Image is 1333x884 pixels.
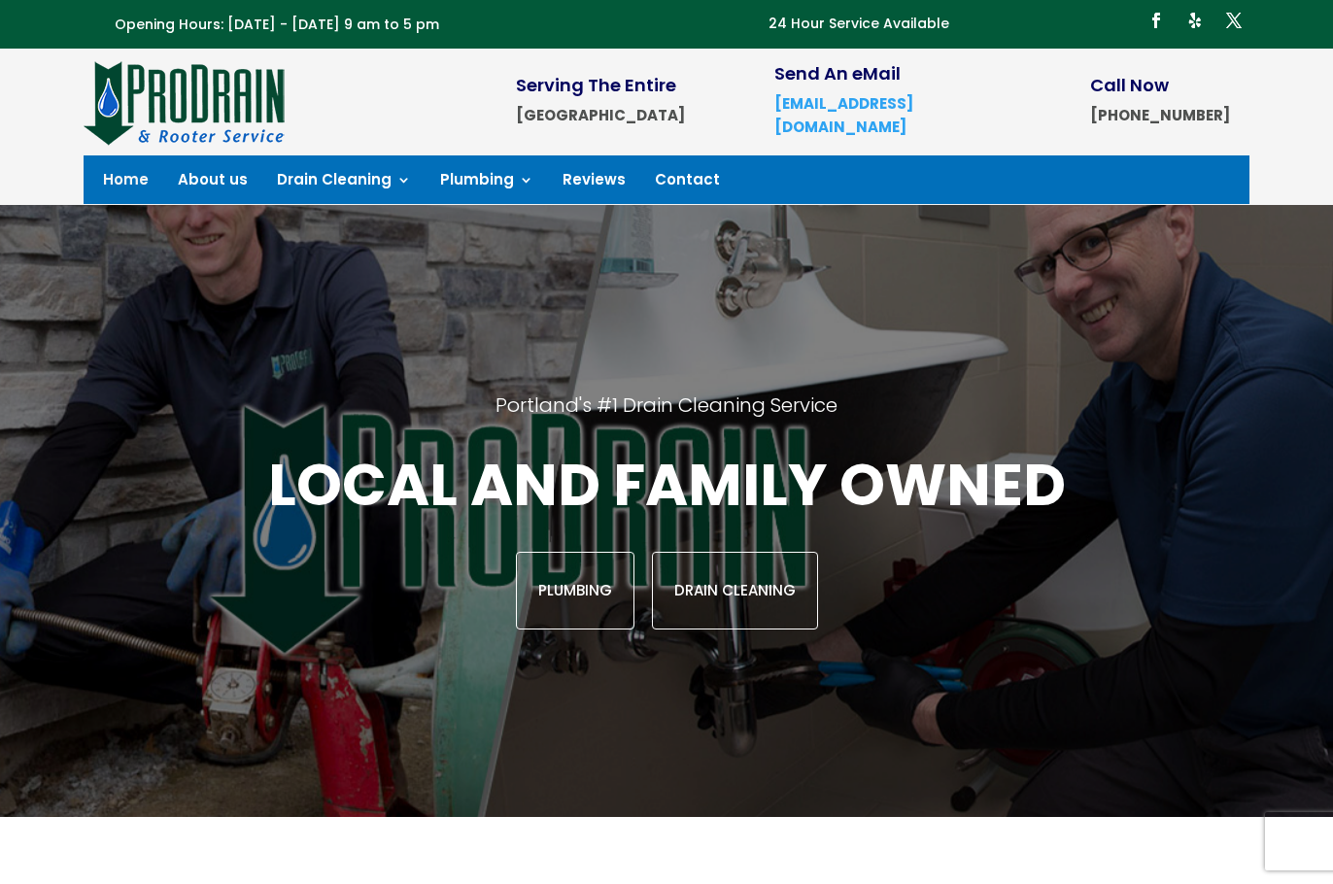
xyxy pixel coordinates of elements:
a: [EMAIL_ADDRESS][DOMAIN_NAME] [774,93,913,137]
strong: [PHONE_NUMBER] [1090,105,1230,125]
a: Drain Cleaning [652,552,818,629]
strong: [GEOGRAPHIC_DATA] [516,105,685,125]
span: Opening Hours: [DATE] - [DATE] 9 am to 5 pm [115,15,439,34]
a: Drain Cleaning [277,173,411,194]
p: 24 Hour Service Available [769,13,949,36]
a: Plumbing [440,173,533,194]
span: Call Now [1090,73,1169,97]
span: Send An eMail [774,61,901,85]
a: Plumbing [516,552,634,629]
a: Contact [655,173,720,194]
a: Follow on X [1218,5,1249,36]
a: Reviews [563,173,626,194]
span: Serving The Entire [516,73,676,97]
h2: Portland's #1 Drain Cleaning Service [174,392,1159,447]
img: site-logo-100h [84,58,287,146]
a: About us [178,173,248,194]
a: Follow on Facebook [1141,5,1172,36]
a: Home [103,173,149,194]
a: Follow on Yelp [1179,5,1211,36]
div: Local and family owned [174,447,1159,629]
